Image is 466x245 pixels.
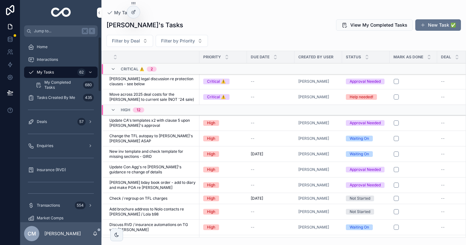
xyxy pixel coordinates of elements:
a: -- [251,167,291,172]
span: -- [251,79,255,84]
span: -- [251,209,255,214]
a: Update CA's templates x2 with clause 5 upon [PERSON_NAME]'s approval [109,118,196,128]
a: Not Started [346,209,386,215]
div: High [207,196,215,201]
a: High [203,167,243,172]
div: Approval Needed [350,79,381,84]
a: Add brochure address to Nolo contacts re [PERSON_NAME] / Lola b98 [109,207,196,217]
a: High [203,120,243,126]
span: Status [346,55,361,60]
a: [PERSON_NAME] [298,225,329,230]
a: High [203,136,243,141]
span: -- [441,225,445,230]
a: High [203,182,243,188]
a: Market Comps [24,212,98,224]
div: High [207,151,215,157]
span: K [89,29,94,34]
a: [DATE] [251,152,291,157]
span: Transactions [37,203,60,208]
a: Not Started [346,196,386,201]
span: High [121,107,130,113]
a: Transactions554 [24,200,98,211]
a: [PERSON_NAME] [298,136,338,141]
span: -- [251,136,255,141]
button: New Task ✅ [415,19,461,31]
a: Check / regroup on TFL charges [109,196,196,201]
div: High [207,120,215,126]
div: High [207,182,215,188]
a: Waiting On [346,136,386,141]
span: -- [441,152,445,157]
a: -- [251,94,291,100]
span: -- [441,79,445,84]
button: Select Button [156,35,208,47]
div: Approval Needed [350,182,381,188]
a: [PERSON_NAME] bday book order - add to diary and make POA re [PERSON_NAME] [109,180,196,190]
a: Critical ⚠️️ [203,94,243,100]
span: Filter by Priority [161,38,195,44]
span: [PERSON_NAME] legal discussion re protection clauses - see below [109,76,196,87]
span: Insurance (RVD) [37,167,66,172]
span: My Tasks [114,10,135,16]
div: Critical ⚠️️ [207,79,226,84]
a: Update Con Agg's re [PERSON_NAME]'s guidance re change of details [109,164,196,175]
a: Deals57 [24,116,98,127]
div: Waiting On [350,151,369,157]
span: Filter by Deal [112,38,140,44]
span: Tasks Created By Me [37,95,75,100]
a: [PERSON_NAME] [298,167,329,172]
a: Help needed! [346,94,386,100]
button: Select Button [107,35,153,47]
a: [PERSON_NAME] [298,94,338,100]
a: Approval Needed [346,182,386,188]
a: Approval Needed [346,167,386,172]
div: Not Started [350,196,370,201]
a: [PERSON_NAME] [298,196,338,201]
a: -- [251,136,291,141]
a: [PERSON_NAME] [298,225,338,230]
a: Home [24,41,98,53]
div: High [207,136,215,141]
a: -- [251,183,291,188]
a: [PERSON_NAME] [298,152,329,157]
span: -- [441,183,445,188]
a: [PERSON_NAME] [298,79,329,84]
span: Check / regroup on TFL charges [109,196,167,201]
a: [PERSON_NAME] [298,183,329,188]
a: Change the TFL autopay to [PERSON_NAME]'s [PERSON_NAME] ASAP [109,133,196,144]
div: Not Started [350,209,370,215]
a: Tasks Created By Me435 [24,92,98,103]
a: Interactions [24,54,98,65]
a: High [203,209,243,215]
span: CM [28,230,36,237]
span: -- [441,136,445,141]
div: Help needed! [350,94,373,100]
a: -- [251,120,291,126]
span: Priority [203,55,221,60]
div: 12 [137,107,140,113]
div: High [207,224,215,230]
span: My Tasks [37,70,54,75]
a: My Completed Tasks680 [32,79,98,91]
span: Move across 2025 deal costs for the [PERSON_NAME] to current sale (NOT '24 sale) [109,92,196,102]
span: New inv template and check template for missing sections - GIRD [109,149,196,159]
a: My Tasks62 [24,67,98,78]
a: [PERSON_NAME] [298,209,329,214]
a: [PERSON_NAME] [298,167,338,172]
a: [DATE] [251,196,291,201]
a: [PERSON_NAME] [298,94,329,100]
a: [PERSON_NAME] [298,183,338,188]
div: scrollable content [20,37,101,222]
span: [PERSON_NAME] [298,196,329,201]
div: 2 [151,67,153,72]
a: My Tasks [107,10,135,16]
a: Enquiries [24,140,98,152]
div: 435 [83,94,94,101]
